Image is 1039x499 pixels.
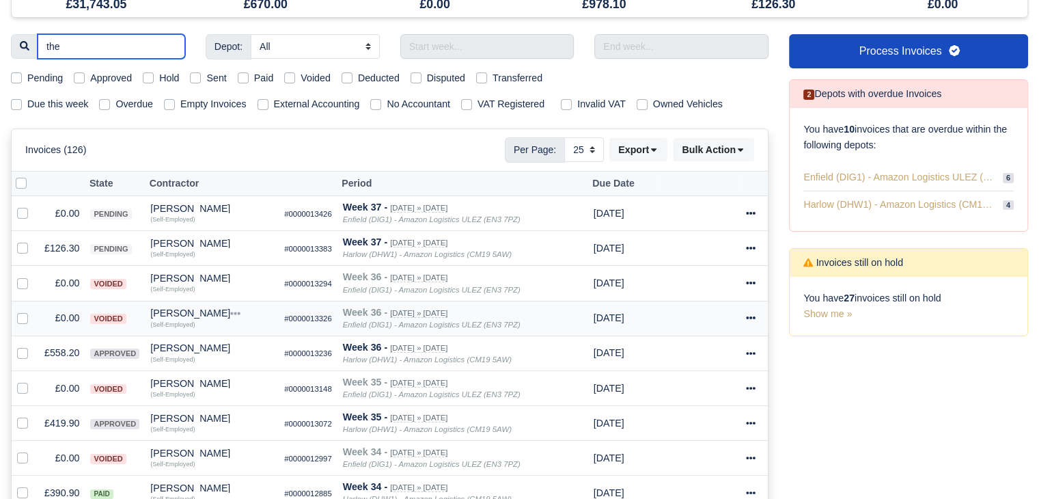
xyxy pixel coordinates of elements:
span: 2 days from now [594,418,624,429]
div: [PERSON_NAME] [150,204,273,213]
small: #0000013236 [284,349,332,358]
span: 2 days from now [594,208,624,219]
i: Enfield (DIG1) - Amazon Logistics ULEZ (EN3 7PZ) [343,460,521,468]
span: voided [90,384,126,394]
span: approved [90,419,139,429]
small: (Self-Employed) [150,391,195,398]
small: #0000013072 [284,420,332,428]
small: #0000013148 [284,385,332,393]
span: approved [90,349,139,359]
span: 1 week from now [594,278,624,288]
h6: Depots with overdue Invoices [803,88,941,100]
span: pending [90,209,131,219]
strong: Week 36 - [343,271,387,282]
div: You have invoices still on hold [790,277,1027,336]
span: 4 days ago [594,312,624,323]
label: Hold [159,70,179,86]
small: [DATE] » [DATE] [390,309,447,318]
small: [DATE] » [DATE] [390,483,447,492]
span: 4 days ago [594,487,624,498]
td: £0.00 [39,441,85,476]
button: Export [609,138,667,161]
div: Chat Widget [971,433,1039,499]
th: Period [337,171,588,196]
label: VAT Registered [477,96,544,112]
div: [PERSON_NAME] [150,448,273,458]
div: [PERSON_NAME] [150,414,273,423]
i: Enfield (DIG1) - Amazon Logistics ULEZ (EN3 7PZ) [343,321,521,329]
small: (Self-Employed) [150,426,195,433]
small: (Self-Employed) [150,461,195,468]
div: [PERSON_NAME] [150,273,273,283]
strong: Week 35 - [343,377,387,388]
span: 4 days ago [594,453,624,463]
small: [DATE] » [DATE] [390,414,447,422]
label: Deducted [358,70,400,86]
label: No Accountant [387,96,450,112]
label: Approved [90,70,132,86]
strong: 27 [844,293,855,304]
strong: 10 [844,124,855,135]
td: £0.00 [39,301,85,336]
a: Harlow (DHW1) - Amazon Logistics (CM19 5AW) 4 [803,191,1014,218]
span: pending [90,244,131,254]
strong: Week 36 - [343,307,387,318]
label: External Accounting [274,96,360,112]
div: [PERSON_NAME] [150,483,273,493]
td: £558.20 [39,336,85,370]
label: Invalid VAT [577,96,626,112]
strong: Week 34 - [343,481,387,492]
i: Harlow (DHW1) - Amazon Logistics (CM19 5AW) [343,425,512,433]
td: £0.00 [39,266,85,301]
small: #0000013326 [284,314,332,323]
i: Enfield (DIG1) - Amazon Logistics ULEZ (EN3 7PZ) [343,215,521,224]
i: Harlow (DHW1) - Amazon Logistics (CM19 5AW) [343,250,512,258]
small: #0000013294 [284,280,332,288]
span: Per Page: [505,137,565,162]
small: [DATE] » [DATE] [390,379,447,388]
label: Transferred [493,70,542,86]
strong: Week 36 - [343,342,387,353]
div: [PERSON_NAME] [150,308,273,318]
span: 2 days from now [594,383,624,394]
h6: Invoices still on hold [803,257,903,269]
div: [PERSON_NAME] [150,239,273,248]
a: Process Invoices [789,34,1028,68]
span: Harlow (DHW1) - Amazon Logistics (CM19 5AW) [803,197,997,213]
div: Export [609,138,673,161]
span: 2 weeks from now [594,243,624,254]
small: [DATE] » [DATE] [390,204,447,213]
button: Bulk Action [673,138,754,161]
a: Show me » [803,308,852,319]
label: Owned Vehicles [653,96,723,112]
td: £0.00 [39,370,85,405]
i: Harlow (DHW1) - Amazon Logistics (CM19 5AW) [343,355,512,364]
label: Disputed [427,70,465,86]
th: Due Date [588,171,656,196]
label: Pending [27,70,63,86]
small: #0000012997 [284,455,332,463]
span: Enfield (DIG1) - Amazon Logistics ULEZ (EN3 7PZ) [803,170,997,185]
div: [PERSON_NAME] [150,379,273,388]
strong: Week 37 - [343,202,387,213]
label: Due this week [27,96,88,112]
div: [PERSON_NAME] [150,343,273,353]
td: £126.30 [39,231,85,266]
span: paid [90,489,113,499]
small: (Self-Employed) [150,286,195,293]
small: #0000012885 [284,489,332,498]
strong: Week 35 - [343,412,387,422]
label: Sent [206,70,226,86]
small: [DATE] » [DATE] [390,239,447,247]
small: (Self-Employed) [150,251,195,258]
small: (Self-Employed) [150,356,195,363]
small: [DATE] » [DATE] [390,448,447,457]
span: 6 [1003,173,1014,183]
